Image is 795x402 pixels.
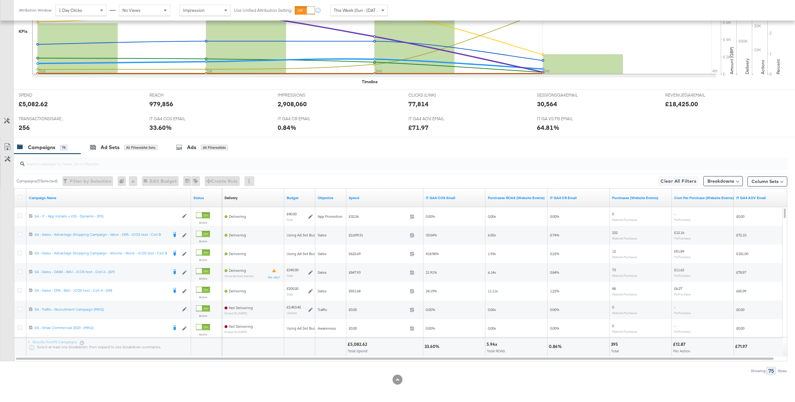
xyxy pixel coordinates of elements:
[34,269,168,276] a: SA - Sales - DABA - BAU - iCOS test - Cell A - (SP)
[287,311,297,315] sub: Lifetime
[287,267,298,272] div: £240.00
[612,267,616,272] span: 73
[673,349,690,353] span: Per Action
[550,289,559,293] span: 1.22%
[611,349,619,353] span: Total
[229,305,253,310] span: Not Delivering
[744,58,750,74] text: Delivery
[612,323,614,328] span: 0
[287,286,298,291] div: £200.00
[736,326,744,331] span: £0.00
[196,258,210,262] label: Active
[124,145,157,150] div: All Filtered Ad Sets
[661,177,696,185] span: Clear All Filters
[674,267,684,272] span: £11.62
[348,349,367,353] span: Total Spend
[612,249,616,254] span: 12
[318,289,327,293] span: Sales
[149,92,196,98] span: REACH
[426,195,483,200] a: IT NET COS _ GA4
[348,341,369,347] div: £5,082.62
[550,307,559,312] span: 0.00%
[278,123,296,132] div: 0.84%
[278,92,324,98] span: IMPRESSIONS
[550,270,559,275] span: 0.84%
[287,195,313,200] a: The maximum amount you're willing to spend on your ads, on average each day or over the lifetime ...
[349,214,407,219] span: £32.26
[778,369,787,373] div: Rows
[550,214,559,219] span: 0.00%
[674,330,691,333] sub: Per Purchase
[229,251,246,256] span: Delivering
[234,7,292,13] label: Use Unified Attribution Setting:
[760,60,765,74] text: Actions
[488,270,496,275] span: 6.14x
[665,99,698,108] div: £18,425.00
[318,251,327,256] span: Sales
[612,274,637,277] sub: Website Purchases
[537,116,584,122] span: IT GA VS FB EMAIL
[766,367,776,375] div: 75
[349,289,407,293] span: £551.68
[122,7,141,13] span: No Views
[196,239,210,243] label: Active
[201,145,228,150] div: All Filtered Ads
[612,212,614,216] span: 0
[318,195,344,200] a: Your campaign's objective.
[193,195,220,200] a: Shows the current state of your Ad Campaign.
[488,233,496,237] span: 6.55x
[229,268,246,273] span: Delivering
[747,176,787,186] button: Column Sets
[408,92,455,98] span: CLICKS (LINK)
[488,251,496,256] span: 1.93x
[349,233,407,237] span: £2,699.31
[736,233,746,237] span: £72.10
[612,255,637,259] sub: Website Purchases
[229,324,253,329] span: Not Delivering
[34,251,168,257] a: SA - Sales - Advantage Shopping Campaign - Volume - Reels - iCOS test - Cell B
[735,344,749,349] div: £71.97
[349,270,407,275] span: £847.93
[318,233,327,237] span: Sales
[34,214,179,219] a: SA - IT - App Installs + IOS - Dynamic - (PS)
[59,7,82,13] span: 1 Day Clicks
[674,249,684,254] span: £51.89
[736,289,746,293] span: £60.39
[612,286,616,291] span: 88
[149,99,173,108] div: 979,856
[34,269,168,274] div: SA - Sales - DABA - BAU - iCOS test - Cell A - (SP)
[183,7,205,13] span: Impression
[34,232,168,238] a: SA - Sales - Advantage Shopping Campaign - Value - DPA - iCOS test - Cell B
[287,274,293,277] sub: Daily
[426,307,435,312] span: 0.00%
[149,116,196,122] span: IT GA4 COS EMAIL
[537,99,557,108] div: 30,564
[19,99,48,108] div: £5,082.62
[426,251,439,256] span: 418.98%
[426,270,437,275] span: 21.91%
[225,195,238,200] a: Reflects the ability of your Ad Campaign to achieve delivery based on ad states, schedule and bud...
[318,214,343,219] span: App Promotion
[665,92,712,98] span: REVENUEGA4EMAIL
[287,233,321,238] div: Using Ad Set Budget
[149,123,172,132] div: 33.60%
[408,123,429,132] div: £71.97
[674,218,691,222] sub: Per Purchase
[674,230,684,235] span: £12.16
[736,214,744,219] span: £0.00
[318,307,327,312] span: Traffic
[34,307,179,312] a: SA - Traffic - Recruitment Campaign (MKG)
[550,195,607,200] a: GA conversion rate
[487,349,505,353] span: Total ROAS
[287,326,321,331] div: Using Ad Set Budget
[426,289,437,293] span: 24.19%
[16,178,58,184] div: Campaigns ( 0 Selected)
[488,326,496,331] span: 0.00x
[349,251,407,256] span: £622.69
[736,251,748,256] span: £181.00
[287,251,321,256] div: Using Ad Set Budget
[25,155,715,167] input: Search Campaigns by Name, ID or Objective
[60,145,67,150] div: 75
[488,307,496,312] span: 0.00x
